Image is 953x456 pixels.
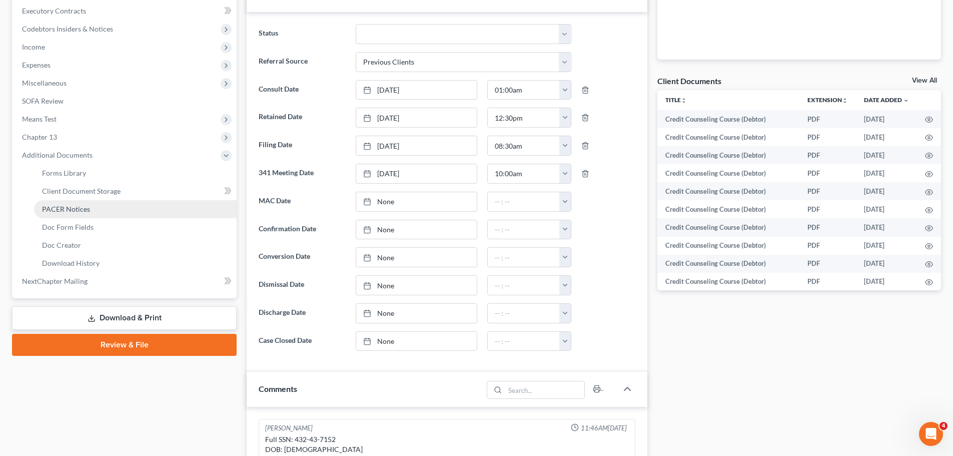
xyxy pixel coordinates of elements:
[42,205,90,213] span: PACER Notices
[799,218,856,236] td: PDF
[657,182,799,200] td: Credit Counseling Course (Debtor)
[657,237,799,255] td: Credit Counseling Course (Debtor)
[356,220,477,239] a: None
[488,276,560,295] input: -- : --
[665,96,687,104] a: Titleunfold_more
[799,182,856,200] td: PDF
[356,108,477,127] a: [DATE]
[254,247,350,267] label: Conversion Date
[14,272,237,290] a: NextChapter Mailing
[856,110,917,128] td: [DATE]
[657,164,799,182] td: Credit Counseling Course (Debtor)
[254,220,350,240] label: Confirmation Date
[657,128,799,146] td: Credit Counseling Course (Debtor)
[856,128,917,146] td: [DATE]
[254,80,350,100] label: Consult Date
[488,248,560,267] input: -- : --
[799,237,856,255] td: PDF
[681,98,687,104] i: unfold_more
[356,304,477,323] a: None
[581,423,627,433] span: 11:46AM[DATE]
[505,381,585,398] input: Search...
[488,332,560,351] input: -- : --
[799,273,856,291] td: PDF
[864,96,909,104] a: Date Added expand_more
[799,164,856,182] td: PDF
[254,108,350,128] label: Retained Date
[856,218,917,236] td: [DATE]
[254,164,350,184] label: 341 Meeting Date
[657,200,799,218] td: Credit Counseling Course (Debtor)
[34,200,237,218] a: PACER Notices
[799,128,856,146] td: PDF
[254,303,350,323] label: Discharge Date
[254,24,350,44] label: Status
[488,81,560,100] input: -- : --
[22,151,93,159] span: Additional Documents
[488,136,560,155] input: -- : --
[34,182,237,200] a: Client Document Storage
[356,136,477,155] a: [DATE]
[22,43,45,51] span: Income
[42,223,94,231] span: Doc Form Fields
[939,422,947,430] span: 4
[22,79,67,87] span: Miscellaneous
[22,115,57,123] span: Means Test
[14,92,237,110] a: SOFA Review
[488,304,560,323] input: -- : --
[22,133,57,141] span: Chapter 13
[356,81,477,100] a: [DATE]
[488,108,560,127] input: -- : --
[856,182,917,200] td: [DATE]
[356,276,477,295] a: None
[42,259,100,267] span: Download History
[22,25,113,33] span: Codebtors Insiders & Notices
[34,218,237,236] a: Doc Form Fields
[14,2,237,20] a: Executory Contracts
[259,384,297,393] span: Comments
[254,52,350,72] label: Referral Source
[912,77,937,84] a: View All
[254,192,350,212] label: MAC Date
[856,237,917,255] td: [DATE]
[842,98,848,104] i: unfold_more
[799,255,856,273] td: PDF
[22,7,86,15] span: Executory Contracts
[356,192,477,211] a: None
[919,422,943,446] iframe: Intercom live chat
[488,192,560,211] input: -- : --
[657,218,799,236] td: Credit Counseling Course (Debtor)
[254,331,350,351] label: Case Closed Date
[799,146,856,164] td: PDF
[488,164,560,183] input: -- : --
[657,146,799,164] td: Credit Counseling Course (Debtor)
[856,200,917,218] td: [DATE]
[856,164,917,182] td: [DATE]
[34,236,237,254] a: Doc Creator
[856,146,917,164] td: [DATE]
[42,187,121,195] span: Client Document Storage
[12,334,237,356] a: Review & File
[265,423,313,433] div: [PERSON_NAME]
[657,110,799,128] td: Credit Counseling Course (Debtor)
[807,96,848,104] a: Extensionunfold_more
[42,169,86,177] span: Forms Library
[12,306,237,330] a: Download & Print
[903,98,909,104] i: expand_more
[42,241,81,249] span: Doc Creator
[254,275,350,295] label: Dismissal Date
[22,97,64,105] span: SOFA Review
[356,164,477,183] a: [DATE]
[488,220,560,239] input: -- : --
[254,136,350,156] label: Filing Date
[657,273,799,291] td: Credit Counseling Course (Debtor)
[34,254,237,272] a: Download History
[856,273,917,291] td: [DATE]
[22,277,88,285] span: NextChapter Mailing
[22,61,51,69] span: Expenses
[657,76,721,86] div: Client Documents
[265,434,629,454] div: Full SSN: 432-43-7152 DOB: [DEMOGRAPHIC_DATA]
[657,255,799,273] td: Credit Counseling Course (Debtor)
[356,332,477,351] a: None
[34,164,237,182] a: Forms Library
